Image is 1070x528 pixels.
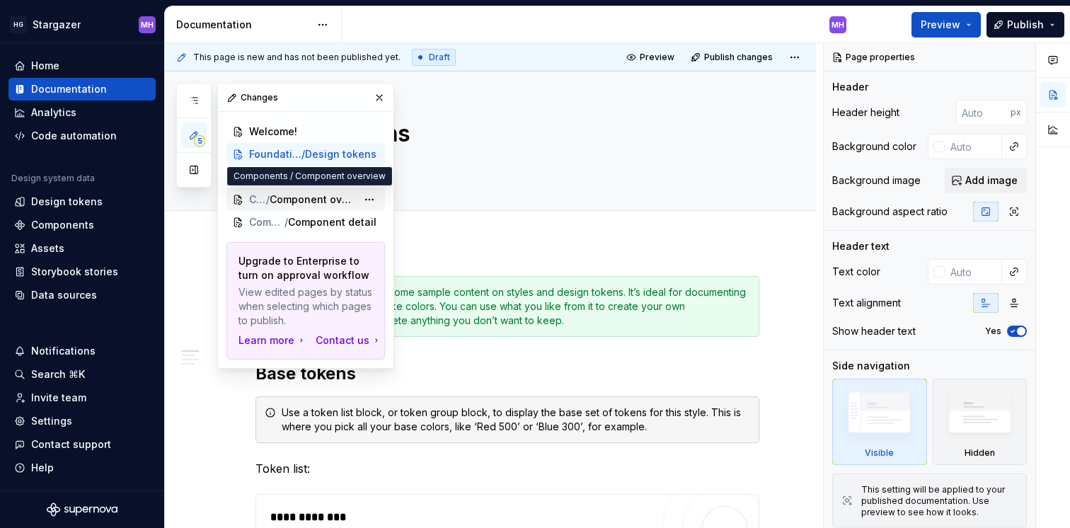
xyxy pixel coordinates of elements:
[1011,107,1021,118] p: px
[945,134,1002,159] input: Auto
[218,84,393,112] div: Changes
[921,18,960,32] span: Preview
[238,285,373,328] p: View edited pages by status when selecting which pages to publish.
[238,254,373,282] p: Upgrade to Enterprise to turn on approval workflow
[832,379,927,465] div: Visible
[832,324,916,338] div: Show header text
[8,101,156,124] a: Analytics
[956,100,1011,125] input: Auto
[31,437,111,452] div: Contact support
[194,135,205,147] span: 5
[255,362,759,385] h2: Base tokens
[8,237,156,260] a: Assets
[8,386,156,409] a: Invite team
[284,215,288,229] span: /
[832,296,901,310] div: Text alignment
[31,218,94,232] div: Components
[8,214,156,236] a: Components
[270,193,357,207] span: Component overview
[249,147,301,161] span: Foundations
[10,16,27,33] div: HG
[226,143,385,166] a: Foundations/Design tokens
[141,19,154,30] div: MH
[249,215,284,229] span: Components
[31,195,103,209] div: Design tokens
[8,125,156,147] a: Code automation
[8,433,156,456] button: Contact support
[8,284,156,306] a: Data sources
[8,78,156,101] a: Documentation
[911,12,981,38] button: Preview
[832,80,868,94] div: Header
[832,265,880,279] div: Text color
[31,129,117,143] div: Code automation
[31,82,107,96] div: Documentation
[865,447,894,459] div: Visible
[832,139,916,154] div: Background color
[226,211,385,234] a: Components/Component detail
[8,190,156,213] a: Design tokens
[33,18,81,32] div: Stargazer
[832,173,921,188] div: Background image
[8,410,156,432] a: Settings
[249,125,297,139] span: Welcome!
[965,173,1018,188] span: Add image
[282,285,750,328] div: This template contains some sample content on styles and design tokens. It’s ideal for documentin...
[8,340,156,362] button: Notifications
[226,188,385,211] a: Components/Component overview
[985,326,1001,337] label: Yes
[686,47,779,67] button: Publish changes
[3,9,161,40] button: HGStargazerMH
[832,19,844,30] div: MH
[31,288,97,302] div: Data sources
[249,193,266,207] span: Components
[226,120,385,143] a: Welcome!
[305,147,376,161] span: Design tokens
[1007,18,1044,32] span: Publish
[832,205,948,219] div: Background aspect ratio
[227,167,392,185] div: Components / Component overview
[8,457,156,479] button: Help
[31,241,64,256] div: Assets
[945,168,1027,193] button: Add image
[11,173,95,184] div: Design system data
[429,52,450,63] span: Draft
[832,239,890,253] div: Header text
[176,18,310,32] div: Documentation
[266,193,270,207] span: /
[193,52,401,63] span: This page is new and has not been published yet.
[640,52,674,63] span: Preview
[933,379,1028,465] div: Hidden
[31,367,85,381] div: Search ⌘K
[238,333,307,348] a: Learn more
[47,503,117,517] svg: Supernova Logo
[255,460,759,477] p: Token list:
[861,484,1018,518] div: This setting will be applied to your published documentation. Use preview to see how it looks.
[832,359,910,373] div: Side navigation
[226,166,385,188] a: Foundations/Typography
[832,105,899,120] div: Header height
[301,147,305,161] span: /
[965,447,995,459] div: Hidden
[253,117,757,151] textarea: Design tokens
[31,414,72,428] div: Settings
[704,52,773,63] span: Publish changes
[316,333,382,348] a: Contact us
[31,391,86,405] div: Invite team
[31,105,76,120] div: Analytics
[8,54,156,77] a: Home
[986,12,1064,38] button: Publish
[282,406,750,434] div: Use a token list block, or token group block, to display the base set of tokens for this style. T...
[31,265,118,279] div: Storybook stories
[31,461,54,475] div: Help
[31,59,59,73] div: Home
[8,363,156,386] button: Search ⌘K
[31,344,96,358] div: Notifications
[945,259,1002,285] input: Auto
[622,47,681,67] button: Preview
[8,260,156,283] a: Storybook stories
[288,215,376,229] span: Component detail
